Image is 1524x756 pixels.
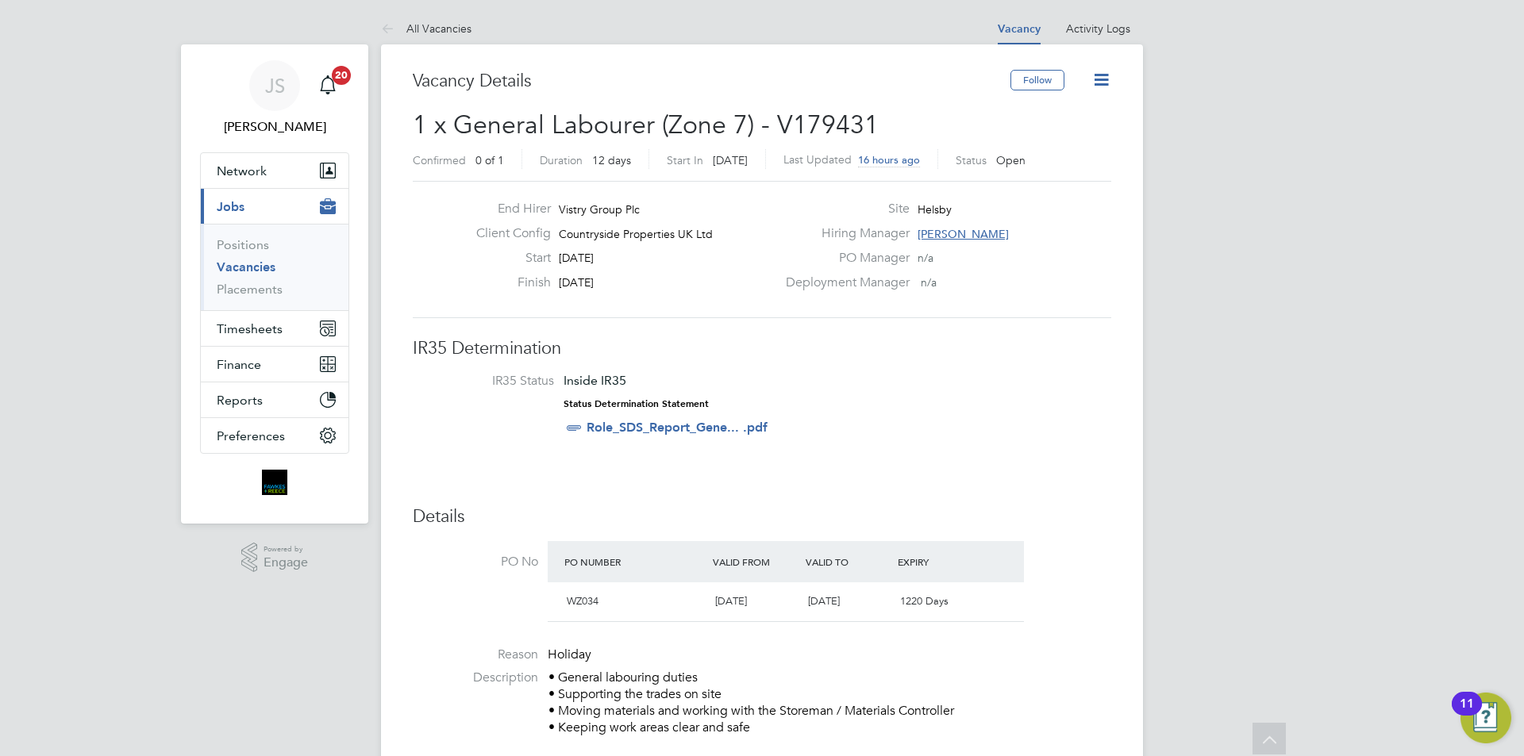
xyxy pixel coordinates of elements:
[217,393,263,408] span: Reports
[715,594,747,608] span: [DATE]
[201,189,348,224] button: Jobs
[264,556,308,570] span: Engage
[560,547,709,576] div: PO Number
[217,237,269,252] a: Positions
[918,251,933,265] span: n/a
[413,153,466,167] label: Confirmed
[201,418,348,453] button: Preferences
[217,199,244,214] span: Jobs
[559,202,640,217] span: Vistry Group Plc
[956,153,987,167] label: Status
[1066,21,1130,36] a: Activity Logs
[918,227,1009,241] span: [PERSON_NAME]
[808,594,840,608] span: [DATE]
[381,21,471,36] a: All Vacancies
[713,153,748,167] span: [DATE]
[201,224,348,310] div: Jobs
[241,543,309,573] a: Powered byEngage
[464,225,551,242] label: Client Config
[181,44,368,524] nav: Main navigation
[587,420,768,435] a: Role_SDS_Report_Gene... .pdf
[667,153,703,167] label: Start In
[413,670,538,686] label: Description
[201,311,348,346] button: Timesheets
[200,470,349,495] a: Go to home page
[464,201,551,217] label: End Hirer
[217,428,285,443] span: Preferences
[201,382,348,417] button: Reports
[264,543,308,556] span: Powered by
[464,274,551,291] label: Finish
[413,505,1111,528] h3: Details
[776,274,910,291] label: Deployment Manager
[201,347,348,382] button: Finance
[996,153,1026,167] span: Open
[217,357,261,372] span: Finance
[413,109,879,140] span: 1 x General Labourer (Zone 7) - V179431
[709,547,802,576] div: Valid From
[464,250,551,267] label: Start
[1460,693,1511,743] button: Open Resource Center, 11 new notifications
[783,152,852,167] label: Last Updated
[475,153,504,167] span: 0 of 1
[559,251,594,265] span: [DATE]
[559,227,713,241] span: Countryside Properties UK Ltd
[413,554,538,570] label: PO No
[540,153,583,167] label: Duration
[332,66,351,85] span: 20
[217,321,283,336] span: Timesheets
[429,373,554,390] label: IR35 Status
[413,337,1111,360] h3: IR35 Determination
[265,75,285,96] span: JS
[217,282,283,297] a: Placements
[559,275,594,290] span: [DATE]
[894,547,987,576] div: Expiry
[312,60,344,111] a: 20
[592,153,631,167] span: 12 days
[776,225,910,242] label: Hiring Manager
[776,201,910,217] label: Site
[200,60,349,136] a: JS[PERSON_NAME]
[1460,704,1474,724] div: 11
[564,398,709,409] strong: Status Determination Statement
[998,22,1041,36] a: Vacancy
[262,470,287,495] img: bromak-logo-retina.png
[567,594,598,608] span: WZ034
[201,153,348,188] button: Network
[802,547,895,576] div: Valid To
[918,202,952,217] span: Helsby
[217,259,275,274] a: Vacancies
[548,647,591,662] span: Holiday
[776,250,910,267] label: PO Manager
[200,117,349,136] span: Julia Scholes
[217,163,267,178] span: Network
[413,70,1010,93] h3: Vacancy Details
[1010,70,1064,90] button: Follow
[858,153,920,167] span: 16 hours ago
[900,594,949,608] span: 1220 Days
[413,647,538,663] label: Reason
[921,275,937,290] span: n/a
[548,670,1111,735] p: • General labouring duties • Supporting the trades on site • Moving materials and working with th...
[564,373,626,388] span: Inside IR35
